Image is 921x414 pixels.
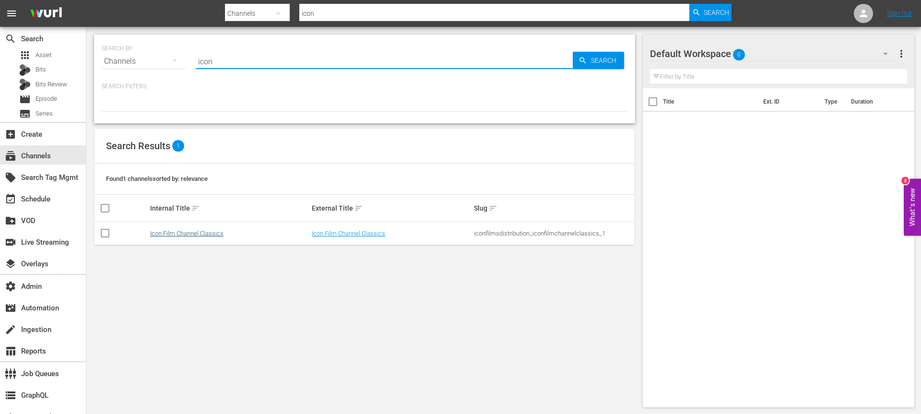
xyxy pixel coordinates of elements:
span: Ingestion [5,324,16,335]
span: menu [6,8,17,19]
span: 1 [172,140,184,152]
span: sort [191,204,200,213]
span: Search [704,4,729,21]
th: Title [663,88,757,115]
th: Ext. ID [757,88,819,115]
span: Series [35,109,53,118]
span: VOD [5,215,16,226]
span: Schedule [5,193,16,205]
div: iconfilmsdistribution_iconfilmchannelclassics_1 [474,230,633,237]
span: Episode [35,94,57,104]
span: 0 [733,45,745,65]
span: Bits Review [35,80,67,89]
span: Series [19,108,31,119]
span: Search Results [106,140,170,152]
th: Duration [845,88,903,115]
span: GraphQL [5,390,16,401]
button: Search [689,4,732,21]
span: sort [489,204,497,213]
button: more_vert [896,42,907,65]
span: Asset [35,50,51,60]
div: Channels [102,48,186,75]
div: Slug [474,202,633,214]
span: Found 1 channels sorted by: relevance [106,175,208,182]
button: Search [573,52,624,69]
a: Icon Film Channel Classics [312,230,385,237]
span: Job Queues [5,368,16,379]
button: Open Feedback Widget [904,178,921,236]
th: Type [819,88,845,115]
div: External Title [312,202,471,214]
span: Channels [5,150,16,162]
span: Bits [35,65,46,74]
div: Bits [19,64,31,76]
p: Search Filters: [102,83,627,91]
img: ans4CAIJ8jUAAAAAAAAAAAAAAAAAAAAAAAAgQb4GAAAAAAAAAAAAAAAAAAAAAAAAJMjXAAAAAAAAAAAAAAAAAAAAAAAAgAT5G... [23,2,69,25]
span: Admin [5,281,16,292]
span: Create [5,129,16,140]
span: more_vert [896,48,907,59]
span: Asset [19,49,31,61]
span: Episode [19,94,31,105]
span: Live Streaming [5,237,16,248]
div: 8 [901,177,909,184]
a: Icon Film Channel Classics [150,230,224,237]
div: Bits Review [19,79,31,90]
span: Reports [5,345,16,357]
span: Search Tag Mgmt [5,172,16,183]
span: Automation [5,302,16,314]
span: Search [587,52,624,69]
div: Default Workspace [650,40,897,67]
span: Overlays [5,258,16,270]
span: Search [5,33,16,45]
a: Sign Out [887,10,912,17]
span: sort [354,204,363,213]
div: Internal Title [150,202,309,214]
